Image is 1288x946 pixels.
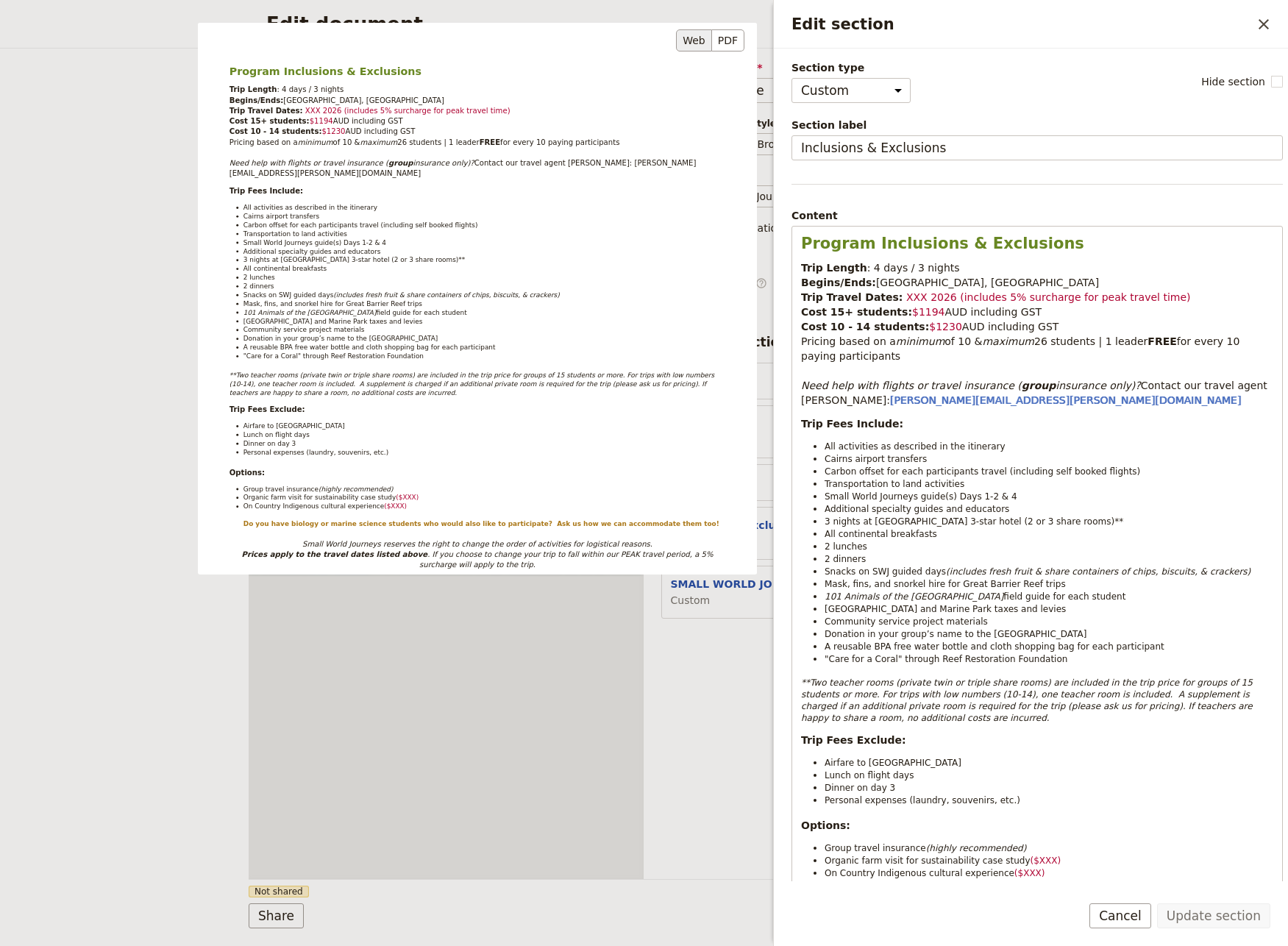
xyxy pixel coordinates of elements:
[1034,335,1148,347] span: 26 students | 1 leader
[912,306,945,318] span: $1194
[962,321,1059,332] span: AUD including GST
[1251,12,1276,37] button: Close drawer
[791,60,911,75] span: Section type
[825,868,1014,878] span: On Country Indigenous cultural experience
[1056,380,1140,391] em: insurance only)?
[906,291,1191,303] span: XXX 2026 (includes 5% surcharge for peak travel time)
[284,15,332,34] a: Overview
[661,276,767,291] span: Primary actions
[1031,856,1061,866] span: ($XXX)
[53,474,163,491] span: 3 nights & 4 days
[825,641,1164,652] span: A reusable BPA free water bottle and cloth shopping bag for each participant
[1089,903,1151,928] button: Cancel
[825,479,964,489] span: Transportation to land activities
[946,566,1250,577] em: (includes fresh fruit & share containers of chips, biscuits, & crackers)
[531,15,783,34] a: SMALL WORLD JOURNEYS TERMS & CONDITIONS
[1201,74,1265,89] span: Hide section
[982,335,1034,347] em: maximum
[825,566,946,577] span: Snacks on SWJ guided days
[712,29,744,51] button: PDF
[801,678,1256,723] em: **Two teacher rooms (private twin or triple share rooms) are included in the trip price for group...
[1022,380,1056,391] strong: group
[755,277,767,289] span: ​
[213,15,272,34] a: Cover page
[825,454,927,464] span: Cairns airport transfers
[896,335,944,347] em: minimum
[801,306,912,318] strong: Cost 15+ students:
[825,541,867,552] span: 2 lunches
[926,843,1027,853] em: (highly recommended)
[825,516,1123,527] span: 3 nights at [GEOGRAPHIC_DATA] 3-star hotel (2 or 3 share rooms)**
[877,12,902,37] a: groups@smallworldjourneys.com.au
[53,366,889,449] h1: SCHOOL NAME: Ecosystems & Global Biodiversity: Reefs
[671,593,952,608] span: Custom
[344,15,388,34] a: Itinerary
[801,277,876,288] strong: Begins/Ends:
[399,15,519,34] a: Inclusions & Exclusions
[266,13,1000,35] h2: Edit document
[791,208,1283,223] div: Content
[944,335,982,347] span: of 10 &
[825,654,1067,664] span: "Care for a Coral" through Reef Restoration Foundation
[825,604,1066,614] span: [GEOGRAPHIC_DATA] and Marine Park taxes and levies
[825,629,962,639] span: Donation in your group’s name
[867,262,880,274] span: : 4
[1014,868,1045,878] span: ($XXX)
[965,629,1087,639] span: to the [GEOGRAPHIC_DATA]
[825,856,1031,866] span: Organic farm visit for sustainability case study
[929,321,962,332] span: $1230
[53,452,889,474] p: **Proposal A - 2025**
[801,262,867,274] strong: Trip Length
[945,306,1042,318] span: AUD including GST
[825,554,866,564] span: 2 dinners
[1003,591,1125,602] span: field guide for each student
[676,29,712,51] button: Web
[249,903,304,928] button: Share
[825,466,1140,477] span: Carbon offset for each participants travel (including self booked flights)
[825,843,926,853] span: Group travel insurance
[890,394,1241,406] a: [PERSON_NAME][EMAIL_ADDRESS][PERSON_NAME][DOMAIN_NAME]
[883,262,959,274] span: days / 3 nights
[825,783,895,793] span: Dinner on day 3
[825,529,937,539] span: All continental breakfasts
[801,734,906,746] strong: Trip Fees Exclude:
[801,335,896,347] span: Pricing based on a
[801,819,850,831] strong: Options:
[791,135,1283,160] input: Section label
[825,504,1009,514] span: Additional specialty guides and educators
[801,291,903,303] strong: Trip Travel Dates:
[1148,335,1176,347] strong: FREE
[825,441,1006,452] span: All activities as described in the itinerary
[849,12,874,37] button: 07 4054 6693
[18,9,146,35] img: Small World Journeys logo
[825,770,914,780] span: Lunch on flight days
[876,277,1099,288] span: [GEOGRAPHIC_DATA], [GEOGRAPHIC_DATA]
[801,418,903,430] strong: Trip Fees Include:
[671,577,952,591] button: SMALL WORLD JOURNEYS TERMS & CONDITIONS
[791,118,1283,132] span: Section label
[791,13,1251,35] h2: Edit section
[825,795,1020,805] span: Personal expenses (laundry, souvenirs, etc.)
[1157,903,1270,928] button: Update section
[825,591,1003,602] em: 101 Animals of the [GEOGRAPHIC_DATA]
[249,886,309,897] span: Not shared
[825,491,1017,502] span: Small World Journeys guide(s) Days 1-2 & 4
[801,380,1022,391] em: Need help with flights or travel insurance (
[791,78,911,103] select: Section type
[825,616,988,627] span: Community service project materials
[825,758,961,768] span: Airfare to [GEOGRAPHIC_DATA]
[905,12,930,37] button: Download pdf
[801,321,929,332] strong: Cost 10 - 14 students:
[825,579,1066,589] span: Mask, fins, and snorkel hire for Great Barrier Reef trips
[801,235,1084,252] strong: Program Inclusions & Exclusions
